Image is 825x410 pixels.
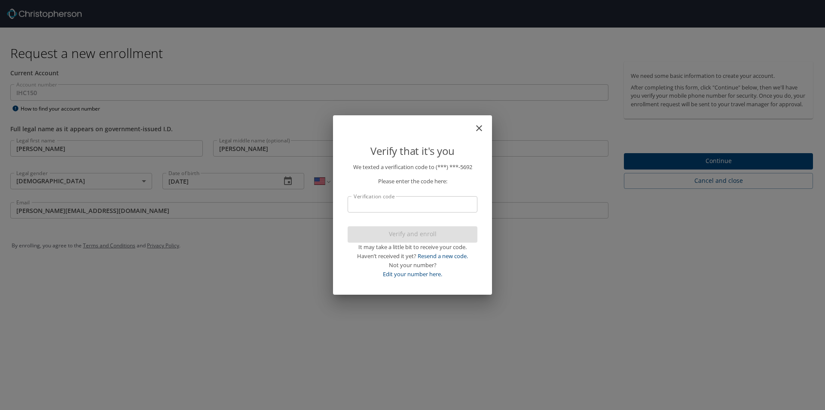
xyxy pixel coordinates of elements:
div: It may take a little bit to receive your code. [348,243,477,252]
div: Not your number? [348,261,477,270]
p: Verify that it's you [348,143,477,159]
a: Edit your number here. [383,270,442,278]
button: close [478,119,489,129]
a: Resend a new code. [418,252,468,260]
p: Please enter the code here: [348,177,477,186]
p: We texted a verification code to (***) ***- 5692 [348,163,477,172]
div: Haven’t received it yet? [348,252,477,261]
